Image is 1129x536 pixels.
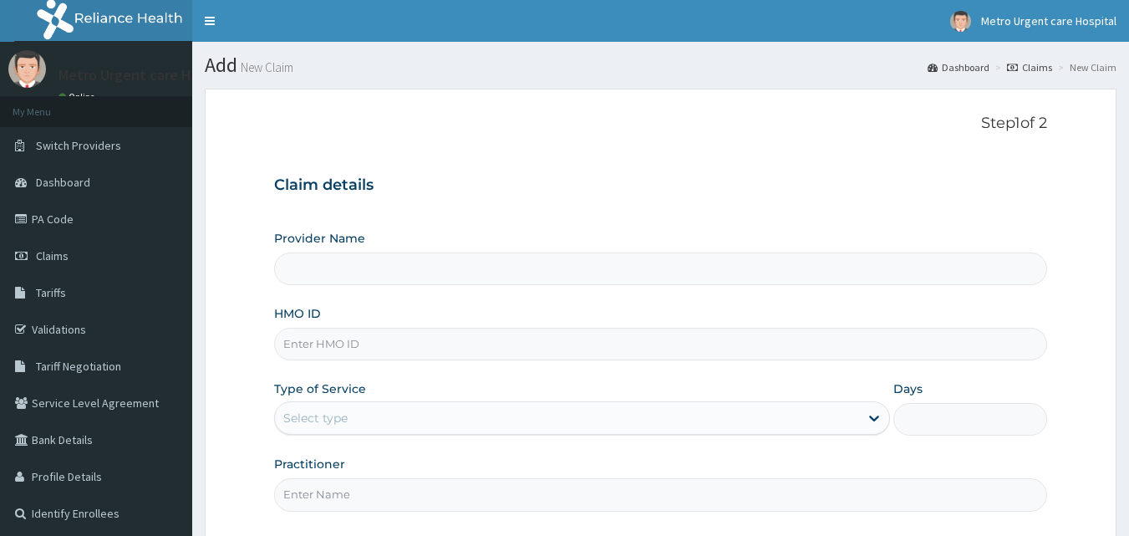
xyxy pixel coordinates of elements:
[950,11,971,32] img: User Image
[58,68,236,83] p: Metro Urgent care Hospital
[1054,60,1116,74] li: New Claim
[36,359,121,374] span: Tariff Negotiation
[36,175,90,190] span: Dashboard
[237,61,293,74] small: New Claim
[36,285,66,300] span: Tariffs
[274,380,366,397] label: Type of Service
[274,456,345,472] label: Practitioner
[274,328,1048,360] input: Enter HMO ID
[274,305,321,322] label: HMO ID
[1007,60,1052,74] a: Claims
[274,478,1048,511] input: Enter Name
[36,138,121,153] span: Switch Providers
[274,230,365,247] label: Provider Name
[8,50,46,88] img: User Image
[283,410,348,426] div: Select type
[274,115,1048,133] p: Step 1 of 2
[893,380,923,397] label: Days
[205,54,1116,76] h1: Add
[981,13,1116,28] span: Metro Urgent care Hospital
[274,176,1048,195] h3: Claim details
[58,91,99,103] a: Online
[928,60,989,74] a: Dashboard
[36,248,69,263] span: Claims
